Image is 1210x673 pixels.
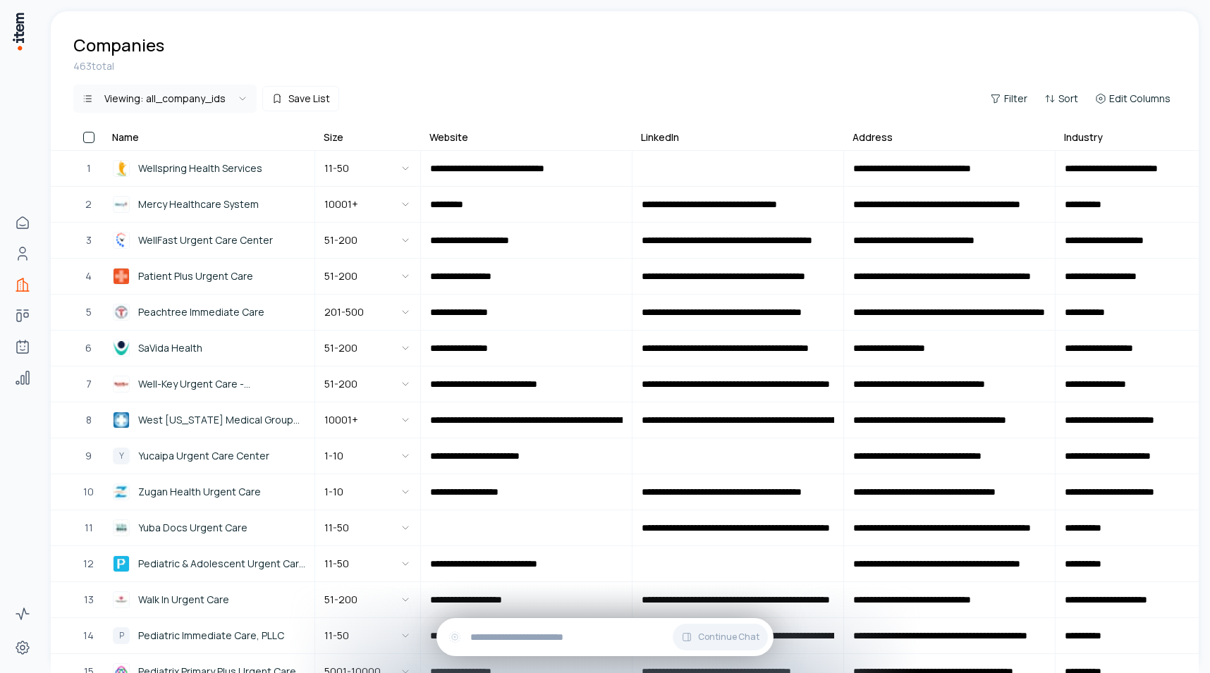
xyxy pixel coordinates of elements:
[113,519,130,536] img: Yuba Docs Urgent Care
[138,520,248,536] span: Yuba Docs Urgent Care
[138,448,269,464] span: Yucaipa Urgent Care Center
[1004,92,1027,106] span: Filter
[113,591,130,608] img: Walk In Urgent Care
[138,376,305,392] span: Well-Key Urgent Care - [GEOGRAPHIC_DATA]
[85,448,92,464] span: 9
[104,619,314,653] a: PPediatric Immediate Care, PLLC
[698,631,759,643] span: Continue Chat
[1058,92,1078,106] span: Sort
[1109,92,1171,106] span: Edit Columns
[85,268,92,284] span: 4
[8,240,37,268] a: People
[138,556,305,572] span: Pediatric & Adolescent Urgent Care of WNY
[83,556,94,572] span: 12
[104,187,314,221] a: Mercy Healthcare SystemMercy Healthcare System
[8,209,37,237] a: Home
[8,364,37,392] a: Analytics
[8,600,37,628] a: Activity
[113,268,130,285] img: Patient Plus Urgent Care
[73,59,1176,73] div: 463 total
[104,583,314,617] a: Walk In Urgent CareWalk In Urgent Care
[86,376,92,392] span: 7
[113,627,130,644] div: P
[113,304,130,321] img: Peachtree Immediate Care
[104,547,314,581] a: Pediatric & Adolescent Urgent Care of WNYPediatric & Adolescent Urgent Care of WNY
[984,89,1033,109] button: Filter
[8,333,37,361] a: Agents
[138,233,273,248] span: WellFast Urgent Care Center
[113,376,130,393] img: Well-Key Urgent Care - Knoxville
[262,86,339,111] button: Save List
[8,271,37,299] a: Companies
[113,412,130,428] img: West Tennessee Medical Group Primary Care - Thomsen Farms - Walk In Care
[83,628,94,643] span: 14
[104,511,314,545] a: Yuba Docs Urgent CareYuba Docs Urgent Care
[429,130,468,144] div: Website
[673,624,768,650] button: Continue Chat
[138,268,253,284] span: Patient Plus Urgent Care
[641,130,679,144] div: LinkedIn
[8,302,37,330] a: Deals
[853,130,893,144] div: Address
[73,34,164,56] h1: Companies
[84,592,94,607] span: 13
[138,197,259,212] span: Mercy Healthcare System
[104,331,314,365] a: SaVida HealthSaVida Health
[86,412,92,428] span: 8
[1039,89,1084,109] button: Sort
[436,618,774,656] div: Continue Chat
[8,634,37,662] a: Settings
[104,92,226,106] div: Viewing:
[113,196,130,213] img: Mercy Healthcare System
[104,259,314,293] a: Patient Plus Urgent CarePatient Plus Urgent Care
[11,11,25,51] img: Item Brain Logo
[104,152,314,185] a: Wellspring Health ServicesWellspring Health Services
[85,197,92,212] span: 2
[113,555,130,572] img: Pediatric & Adolescent Urgent Care of WNY
[113,160,130,177] img: Wellspring Health Services
[86,233,92,248] span: 3
[86,304,92,320] span: 5
[138,161,262,176] span: Wellspring Health Services
[324,130,343,144] div: Size
[87,161,91,176] span: 1
[85,520,93,536] span: 11
[104,295,314,329] a: Peachtree Immediate CarePeachtree Immediate Care
[104,475,314,509] a: Zugan Health Urgent CareZugan Health Urgent Care
[138,592,229,607] span: Walk In Urgent Care
[112,130,139,144] div: Name
[113,483,130,500] img: Zugan Health Urgent Care
[85,340,92,356] span: 6
[1064,130,1103,144] div: Industry
[138,412,305,428] span: West [US_STATE] Medical Group Primary Care - [PERSON_NAME] Farms - Walk In Care
[113,447,130,464] div: Y
[104,367,314,401] a: Well-Key Urgent Care - KnoxvilleWell-Key Urgent Care - [GEOGRAPHIC_DATA]
[104,223,314,257] a: WellFast Urgent Care CenterWellFast Urgent Care Center
[113,232,130,249] img: WellFast Urgent Care Center
[104,403,314,437] a: West Tennessee Medical Group Primary Care - Thomsen Farms - Walk In CareWest [US_STATE] Medical G...
[104,439,314,473] a: YYucaipa Urgent Care Center
[113,340,130,357] img: SaVida Health
[138,340,202,356] span: SaVida Health
[138,304,264,320] span: Peachtree Immediate Care
[138,484,261,500] span: Zugan Health Urgent Care
[138,628,284,643] span: Pediatric Immediate Care, PLLC
[1089,89,1176,109] button: Edit Columns
[83,484,94,500] span: 10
